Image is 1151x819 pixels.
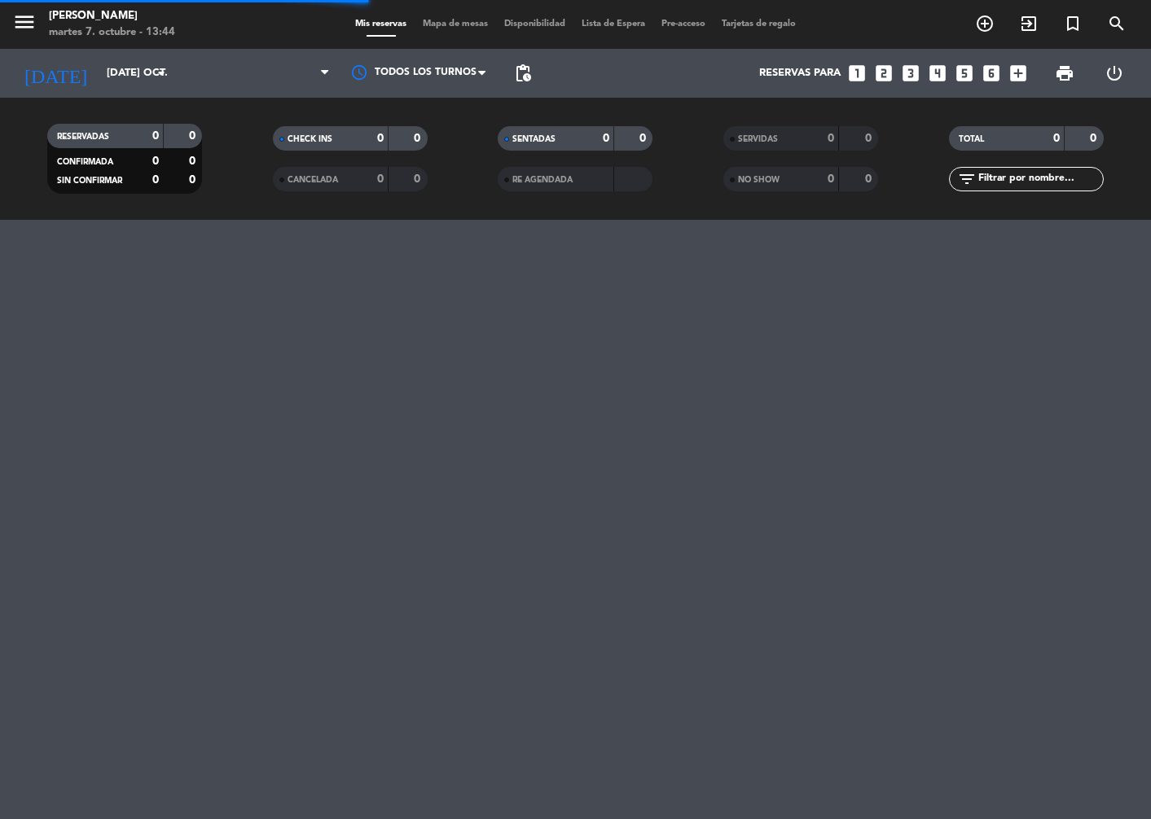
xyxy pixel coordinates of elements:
[49,24,175,41] div: martes 7. octubre - 13:44
[653,20,714,28] span: Pre-acceso
[873,63,894,84] i: looks_two
[977,170,1103,188] input: Filtrar por nombre...
[49,8,175,24] div: [PERSON_NAME]
[152,174,159,186] strong: 0
[865,133,875,144] strong: 0
[927,63,948,84] i: looks_4
[639,133,649,144] strong: 0
[512,176,573,184] span: RE AGENDADA
[415,20,496,28] span: Mapa de mesas
[1019,14,1039,33] i: exit_to_app
[414,173,424,185] strong: 0
[189,155,199,167] strong: 0
[152,155,159,167] strong: 0
[12,10,37,40] button: menu
[738,176,780,184] span: NO SHOW
[759,67,841,80] span: Reservas para
[1063,14,1083,33] i: turned_in_not
[603,133,609,144] strong: 0
[347,20,415,28] span: Mis reservas
[828,133,834,144] strong: 0
[846,63,868,84] i: looks_one
[1090,133,1100,144] strong: 0
[414,133,424,144] strong: 0
[865,173,875,185] strong: 0
[152,130,159,142] strong: 0
[975,14,995,33] i: add_circle_outline
[152,64,171,83] i: arrow_drop_down
[12,55,99,91] i: [DATE]
[1105,64,1124,83] i: power_settings_new
[57,177,122,185] span: SIN CONFIRMAR
[738,135,778,143] span: SERVIDAS
[1055,64,1074,83] span: print
[1089,49,1139,98] div: LOG OUT
[57,133,109,141] span: RESERVADAS
[377,133,384,144] strong: 0
[512,135,556,143] span: SENTADAS
[900,63,921,84] i: looks_3
[12,10,37,34] i: menu
[1053,133,1060,144] strong: 0
[377,173,384,185] strong: 0
[981,63,1002,84] i: looks_6
[513,64,533,83] span: pending_actions
[288,135,332,143] span: CHECK INS
[189,174,199,186] strong: 0
[57,158,113,166] span: CONFIRMADA
[496,20,573,28] span: Disponibilidad
[959,135,984,143] span: TOTAL
[954,63,975,84] i: looks_5
[714,20,804,28] span: Tarjetas de regalo
[288,176,338,184] span: CANCELADA
[1107,14,1127,33] i: search
[189,130,199,142] strong: 0
[828,173,834,185] strong: 0
[957,169,977,189] i: filter_list
[1008,63,1029,84] i: add_box
[573,20,653,28] span: Lista de Espera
